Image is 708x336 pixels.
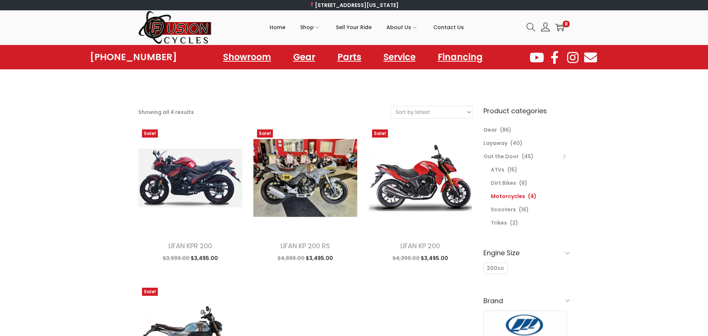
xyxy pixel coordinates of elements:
[483,292,570,309] h6: Brand
[281,241,330,250] a: LIFAN KP 200 RS
[163,254,190,262] span: 3,999.00
[491,193,525,200] a: Motorcycles
[421,254,424,262] span: $
[483,153,519,160] a: Out the Door
[138,107,194,117] p: Showing all 4 results
[400,241,440,250] a: LIFAN KP 200
[483,126,497,134] a: Gear
[421,254,448,262] span: 3,495.00
[483,106,570,116] h6: Product categories
[270,18,285,37] span: Home
[391,106,472,118] select: Shop order
[270,11,285,44] a: Home
[483,244,570,261] h6: Engine Size
[491,206,516,213] a: Scooters
[491,219,507,226] a: Trikes
[487,264,504,272] span: 200cc
[430,49,490,66] a: Financing
[491,166,504,173] a: ATVs
[500,126,511,134] span: (86)
[386,11,419,44] a: About Us
[90,52,177,62] a: [PHONE_NUMBER]
[300,11,321,44] a: Shop
[191,254,218,262] span: 3,495.00
[433,18,464,37] span: Contact Us
[528,193,537,200] span: (4)
[300,18,314,37] span: Shop
[138,10,212,45] img: Woostify retina logo
[286,49,323,66] a: Gear
[309,2,315,7] img: 📍
[306,254,333,262] span: 3,495.00
[216,49,490,66] nav: Menu
[519,206,529,213] span: (16)
[510,219,518,226] span: (2)
[507,166,517,173] span: (15)
[510,139,523,147] span: (40)
[169,241,212,250] a: LIFAN KPR 200
[309,1,399,9] a: [STREET_ADDRESS][US_STATE]
[306,254,309,262] span: $
[522,153,534,160] span: (45)
[163,254,166,262] span: $
[277,254,281,262] span: $
[336,11,372,44] a: Sell Your Ride
[376,49,423,66] a: Service
[212,11,521,44] nav: Primary navigation
[392,254,396,262] span: $
[555,23,564,32] a: 0
[277,254,305,262] span: 4,899.00
[330,49,369,66] a: Parts
[216,49,278,66] a: Showroom
[386,18,411,37] span: About Us
[519,179,527,187] span: (8)
[491,179,516,187] a: Dirt Bikes
[483,139,507,147] a: Layaway
[433,11,464,44] a: Contact Us
[191,254,194,262] span: $
[392,254,420,262] span: 4,399.00
[336,18,372,37] span: Sell Your Ride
